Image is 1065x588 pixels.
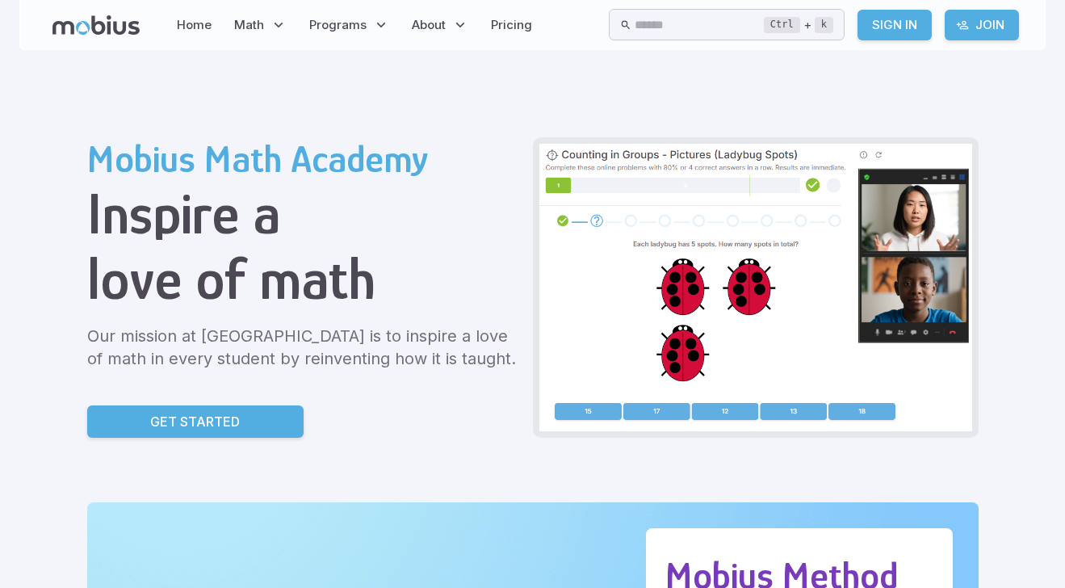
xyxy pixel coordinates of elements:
[150,412,240,431] p: Get Started
[764,15,833,35] div: +
[234,16,264,34] span: Math
[539,144,972,431] img: Grade 2 Class
[87,246,520,312] h1: love of math
[172,6,216,44] a: Home
[87,405,304,438] a: Get Started
[764,17,800,33] kbd: Ctrl
[486,6,537,44] a: Pricing
[857,10,932,40] a: Sign In
[87,137,520,181] h2: Mobius Math Academy
[87,325,520,370] p: Our mission at [GEOGRAPHIC_DATA] is to inspire a love of math in every student by reinventing how...
[87,181,520,246] h1: Inspire a
[815,17,833,33] kbd: k
[309,16,367,34] span: Programs
[945,10,1019,40] a: Join
[412,16,446,34] span: About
